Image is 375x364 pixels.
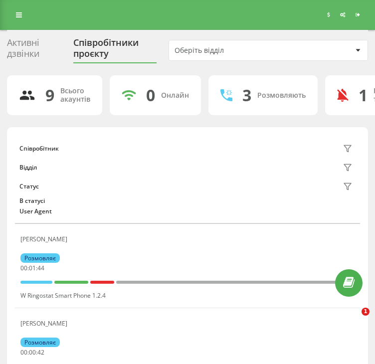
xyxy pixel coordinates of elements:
[20,338,60,347] div: Розмовляє
[19,183,39,190] div: Статус
[37,264,44,272] span: 44
[362,308,370,316] span: 1
[37,348,44,357] span: 42
[20,253,60,263] div: Розмовляє
[20,265,44,272] div: : :
[60,87,90,104] div: Всього акаунтів
[7,37,61,63] div: Активні дзвінки
[242,86,251,105] div: 3
[20,264,27,272] span: 00
[20,349,44,356] div: : :
[359,86,368,105] div: 1
[146,86,155,105] div: 0
[45,86,54,105] div: 9
[73,37,157,63] div: Співробітники проєкту
[19,208,356,215] div: User Agent
[341,308,365,332] iframe: Intercom live chat
[19,197,356,204] div: В статусі
[20,236,70,243] div: [PERSON_NAME]
[19,145,59,152] div: Співробітник
[29,264,36,272] span: 01
[20,320,70,327] div: [PERSON_NAME]
[161,91,189,100] div: Онлайн
[19,164,37,171] div: Відділ
[257,91,306,100] div: Розмовляють
[20,348,27,357] span: 00
[175,46,294,55] div: Оберіть відділ
[20,291,106,300] span: W Ringostat Smart Phone 1.2.4
[29,348,36,357] span: 00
